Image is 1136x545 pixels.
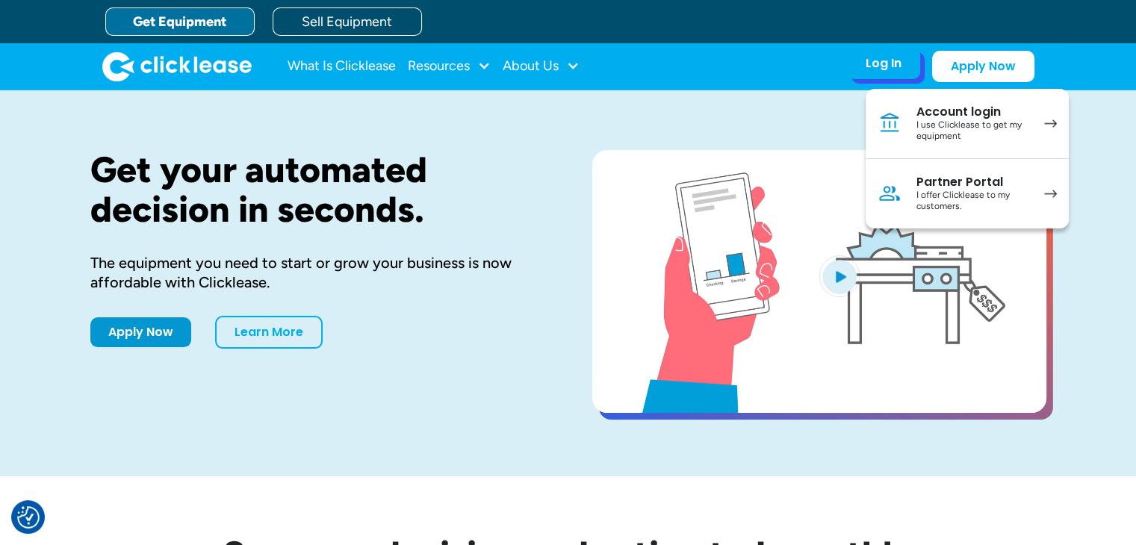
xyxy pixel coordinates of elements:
div: I use Clicklease to get my equipment [916,119,1029,143]
div: About Us [503,52,580,81]
div: Partner Portal [916,175,1029,190]
a: Partner PortalI offer Clicklease to my customers. [866,159,1069,228]
img: arrow [1044,190,1057,198]
h1: Get your automated decision in seconds. [90,150,544,229]
img: Blue play button logo on a light blue circular background [819,255,860,297]
a: Get Equipment [105,7,255,36]
nav: Log In [866,89,1069,228]
a: Learn More [215,316,323,349]
div: I offer Clicklease to my customers. [916,190,1029,213]
img: Bank icon [878,111,901,135]
a: Sell Equipment [273,7,422,36]
button: Consent Preferences [17,506,40,529]
img: Person icon [878,181,901,205]
a: open lightbox [592,150,1046,413]
a: Apply Now [90,317,191,347]
a: Account loginI use Clicklease to get my equipment [866,89,1069,159]
div: Account login [916,105,1029,119]
a: Apply Now [932,51,1034,82]
img: Revisit consent button [17,506,40,529]
div: Resources [408,52,491,81]
div: Log In [866,56,901,71]
img: Clicklease logo [102,52,252,81]
a: What Is Clicklease [288,52,396,81]
a: home [102,52,252,81]
img: arrow [1044,119,1057,128]
div: The equipment you need to start or grow your business is now affordable with Clicklease. [90,253,544,292]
